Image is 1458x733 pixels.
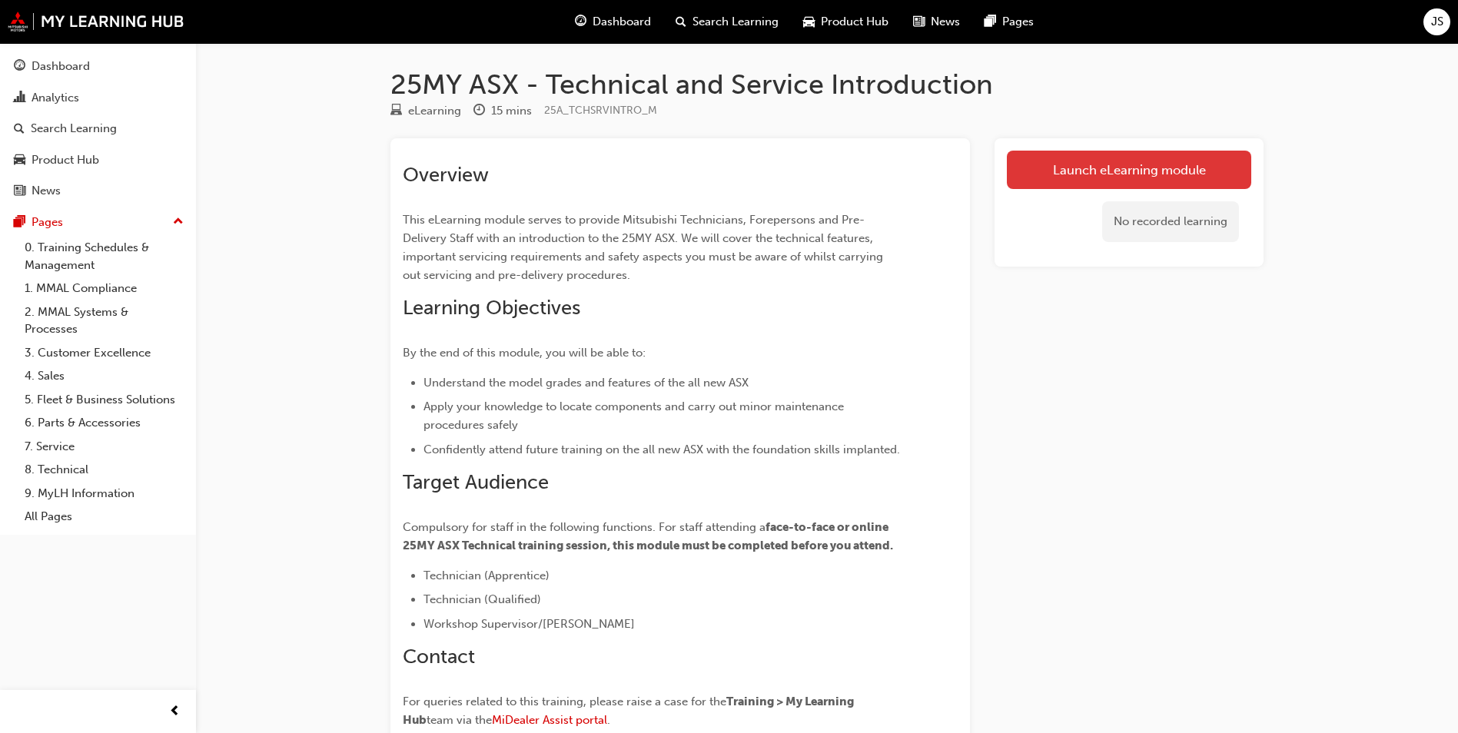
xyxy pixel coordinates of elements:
[492,713,607,727] a: MiDealer Assist portal
[14,122,25,136] span: search-icon
[473,104,485,118] span: clock-icon
[403,520,893,552] span: face-to-face or online 25MY ASX Technical training session, this module must be completed before ...
[18,411,190,435] a: 6. Parts & Accessories
[1431,13,1443,31] span: JS
[901,6,972,38] a: news-iconNews
[390,101,461,121] div: Type
[18,435,190,459] a: 7. Service
[18,236,190,277] a: 0. Training Schedules & Management
[31,120,117,138] div: Search Learning
[1002,13,1034,31] span: Pages
[32,151,99,169] div: Product Hub
[821,13,888,31] span: Product Hub
[575,12,586,32] span: guage-icon
[423,376,749,390] span: Understand the model grades and features of the all new ASX
[6,146,190,174] a: Product Hub
[427,713,492,727] span: team via the
[6,208,190,237] button: Pages
[6,114,190,143] a: Search Learning
[408,102,461,120] div: eLearning
[18,482,190,506] a: 9. MyLH Information
[14,154,25,167] span: car-icon
[403,645,475,668] span: Contact
[390,68,1264,101] h1: 25MY ASX - Technical and Service Introduction
[491,102,532,120] div: 15 mins
[692,13,779,31] span: Search Learning
[32,214,63,231] div: Pages
[676,12,686,32] span: search-icon
[803,12,815,32] span: car-icon
[913,12,925,32] span: news-icon
[8,12,184,32] img: mmal
[18,300,190,341] a: 2. MMAL Systems & Processes
[985,12,996,32] span: pages-icon
[403,296,580,320] span: Learning Objectives
[6,84,190,112] a: Analytics
[18,341,190,365] a: 3. Customer Excellence
[169,702,181,721] span: prev-icon
[18,505,190,529] a: All Pages
[544,104,657,117] span: Learning resource code
[18,277,190,300] a: 1. MMAL Compliance
[423,592,541,606] span: Technician (Qualified)
[32,182,61,200] div: News
[1102,201,1239,242] div: No recorded learning
[423,617,635,631] span: Workshop Supervisor/[PERSON_NAME]
[403,163,489,187] span: Overview
[423,400,847,432] span: Apply your knowledge to locate components and carry out minor maintenance procedures safely
[403,695,856,727] span: Training > My Learning Hub
[931,13,960,31] span: News
[791,6,901,38] a: car-iconProduct Hub
[6,177,190,205] a: News
[403,470,549,494] span: Target Audience
[563,6,663,38] a: guage-iconDashboard
[14,60,25,74] span: guage-icon
[403,520,766,534] span: Compulsory for staff in the following functions. For staff attending a
[1007,151,1251,189] a: Launch eLearning module
[663,6,791,38] a: search-iconSearch Learning
[18,458,190,482] a: 8. Technical
[14,91,25,105] span: chart-icon
[607,713,610,727] span: .
[403,213,886,282] span: This eLearning module serves to provide Mitsubishi Technicians, Forepersons and Pre-Delivery Staf...
[32,89,79,107] div: Analytics
[390,104,402,118] span: learningResourceType_ELEARNING-icon
[6,49,190,208] button: DashboardAnalyticsSearch LearningProduct HubNews
[173,212,184,232] span: up-icon
[423,443,900,456] span: Confidently attend future training on the all new ASX with the foundation skills implanted.
[403,346,646,360] span: By the end of this module, you will be able to:
[972,6,1046,38] a: pages-iconPages
[423,569,550,582] span: Technician (Apprentice)
[14,184,25,198] span: news-icon
[18,364,190,388] a: 4. Sales
[6,52,190,81] a: Dashboard
[593,13,651,31] span: Dashboard
[14,216,25,230] span: pages-icon
[403,695,726,708] span: For queries related to this training, please raise a case for the
[473,101,532,121] div: Duration
[32,58,90,75] div: Dashboard
[1423,8,1450,35] button: JS
[18,388,190,412] a: 5. Fleet & Business Solutions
